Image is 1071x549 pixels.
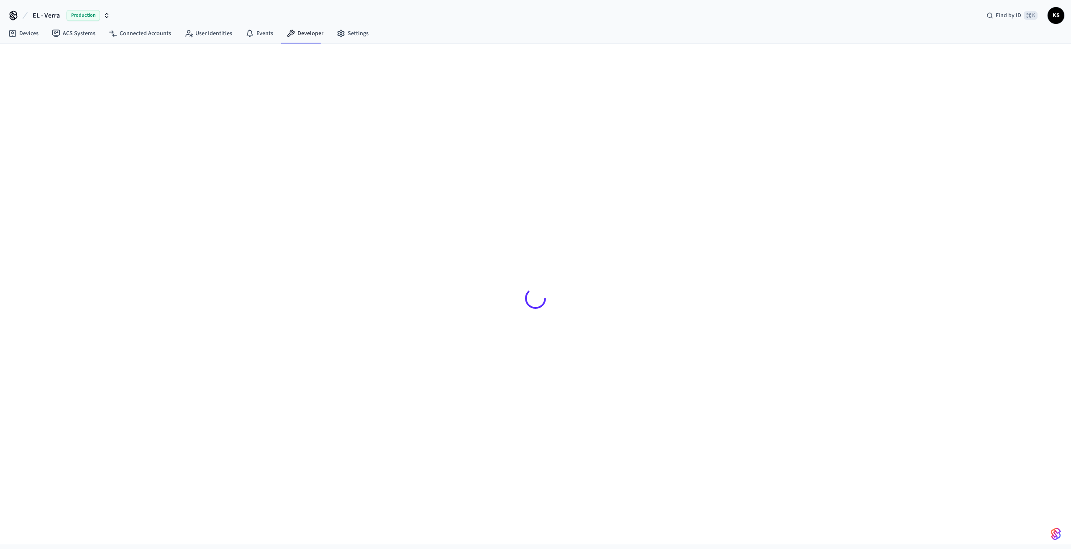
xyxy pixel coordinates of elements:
img: SeamLogoGradient.69752ec5.svg [1051,527,1061,541]
div: Find by ID⌘ K [980,8,1044,23]
a: Settings [330,26,375,41]
a: ACS Systems [45,26,102,41]
a: Events [239,26,280,41]
a: User Identities [178,26,239,41]
a: Developer [280,26,330,41]
span: Production [67,10,100,21]
span: ⌘ K [1024,11,1038,20]
a: Devices [2,26,45,41]
span: EL - Verra [33,10,60,21]
span: KS [1048,8,1063,23]
button: KS [1048,7,1064,24]
span: Find by ID [996,11,1021,20]
a: Connected Accounts [102,26,178,41]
